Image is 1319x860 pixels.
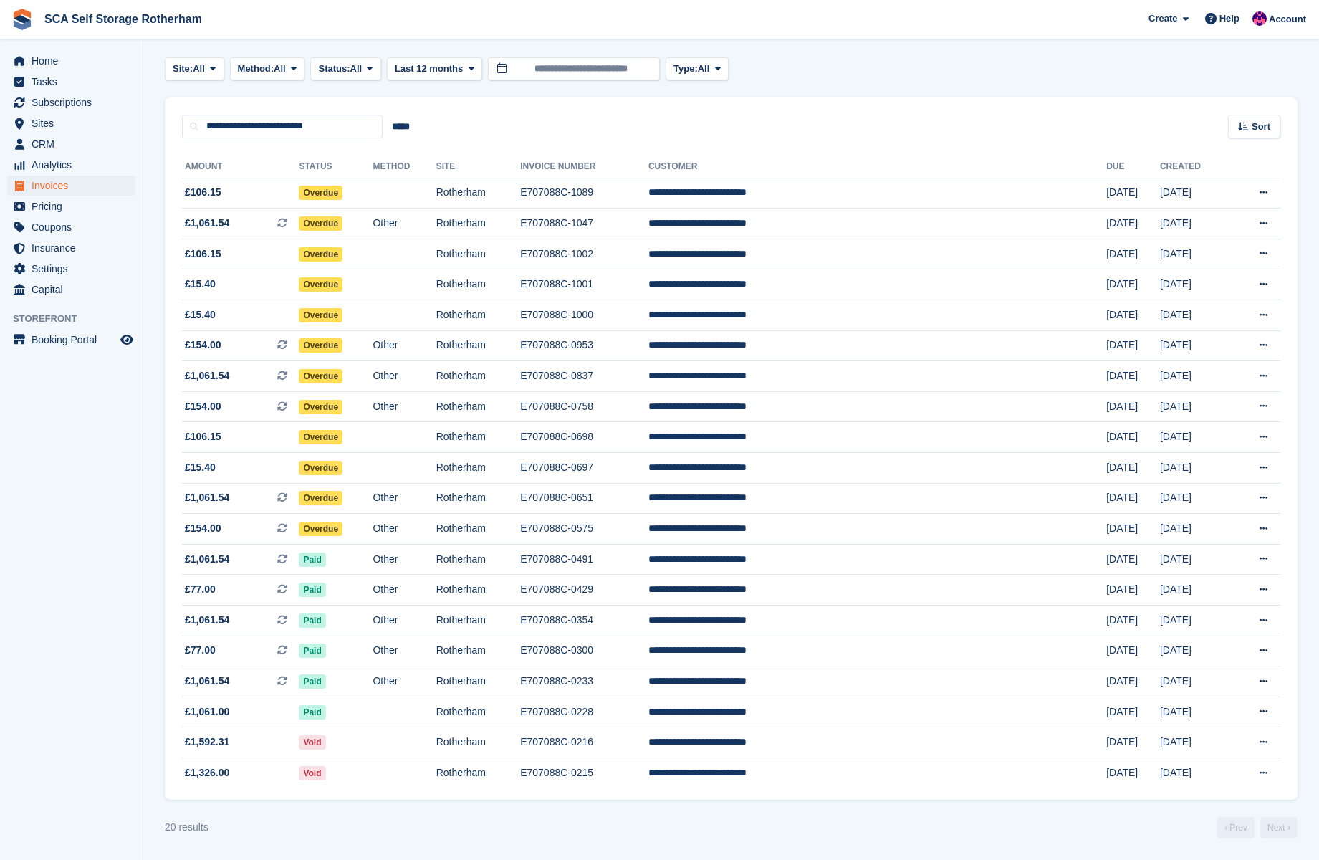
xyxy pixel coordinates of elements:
td: Other [373,544,436,575]
td: Rotherham [436,483,521,514]
span: Overdue [299,186,342,200]
th: Site [436,156,521,178]
td: Rotherham [436,391,521,422]
span: Overdue [299,491,342,505]
td: E707088C-1089 [520,178,648,209]
span: Status: [318,62,350,76]
span: £1,061.54 [185,368,229,383]
th: Invoice Number [520,156,648,178]
td: Rotherham [436,178,521,209]
td: Other [373,361,436,392]
td: [DATE] [1160,575,1229,606]
td: [DATE] [1106,453,1160,484]
td: [DATE] [1160,209,1229,239]
span: £1,061.54 [185,490,229,505]
td: [DATE] [1160,300,1229,331]
th: Customer [648,156,1106,178]
button: Site: All [165,57,224,81]
td: [DATE] [1160,666,1229,697]
span: £77.00 [185,643,216,658]
td: Other [373,330,436,361]
td: Rotherham [436,514,521,545]
td: [DATE] [1160,697,1229,727]
a: Preview store [118,331,135,348]
span: All [274,62,286,76]
th: Status [299,156,373,178]
a: menu [7,196,135,216]
td: [DATE] [1106,483,1160,514]
div: 20 results [165,820,208,835]
td: [DATE] [1106,758,1160,788]
span: Booking Portal [32,330,117,350]
td: [DATE] [1160,239,1229,269]
td: E707088C-0228 [520,697,648,727]
td: E707088C-0233 [520,666,648,697]
td: Rotherham [436,330,521,361]
span: Paid [299,705,325,720]
td: E707088C-0697 [520,453,648,484]
td: [DATE] [1160,453,1229,484]
span: £1,061.54 [185,552,229,567]
span: Pricing [32,196,117,216]
td: Rotherham [436,239,521,269]
td: [DATE] [1106,422,1160,453]
span: £154.00 [185,399,221,414]
span: Overdue [299,216,342,231]
td: Rotherham [436,727,521,758]
td: [DATE] [1160,422,1229,453]
a: menu [7,259,135,279]
span: Help [1219,11,1239,26]
td: E707088C-1001 [520,269,648,300]
th: Method [373,156,436,178]
span: Void [299,735,325,750]
span: Create [1148,11,1177,26]
span: £1,061.54 [185,216,229,231]
td: [DATE] [1106,269,1160,300]
td: E707088C-0215 [520,758,648,788]
td: Rotherham [436,575,521,606]
td: E707088C-0429 [520,575,648,606]
span: Type: [673,62,698,76]
td: [DATE] [1106,514,1160,545]
td: Rotherham [436,697,521,727]
span: Settings [32,259,117,279]
td: E707088C-0698 [520,422,648,453]
td: [DATE] [1160,544,1229,575]
td: E707088C-1002 [520,239,648,269]
span: Overdue [299,430,342,444]
span: Analytics [32,155,117,175]
td: [DATE] [1106,575,1160,606]
a: menu [7,330,135,350]
td: Rotherham [436,636,521,666]
span: Last 12 months [395,62,463,76]
span: £106.15 [185,429,221,444]
span: All [698,62,710,76]
td: Other [373,666,436,697]
td: [DATE] [1160,727,1229,758]
button: Last 12 months [387,57,482,81]
a: menu [7,134,135,154]
button: Method: All [230,57,305,81]
span: £106.15 [185,185,221,200]
td: E707088C-1047 [520,209,648,239]
span: All [193,62,205,76]
span: Site: [173,62,193,76]
span: Tasks [32,72,117,92]
td: Other [373,636,436,666]
td: Other [373,606,436,636]
td: Other [373,391,436,422]
th: Amount [182,156,299,178]
span: Overdue [299,338,342,353]
a: menu [7,113,135,133]
th: Due [1106,156,1160,178]
span: £77.00 [185,582,216,597]
span: £154.00 [185,338,221,353]
span: £15.40 [185,460,216,475]
span: Invoices [32,176,117,196]
td: [DATE] [1160,514,1229,545]
td: Rotherham [436,209,521,239]
span: Insurance [32,238,117,258]
span: Home [32,51,117,71]
td: [DATE] [1106,361,1160,392]
span: Capital [32,279,117,300]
